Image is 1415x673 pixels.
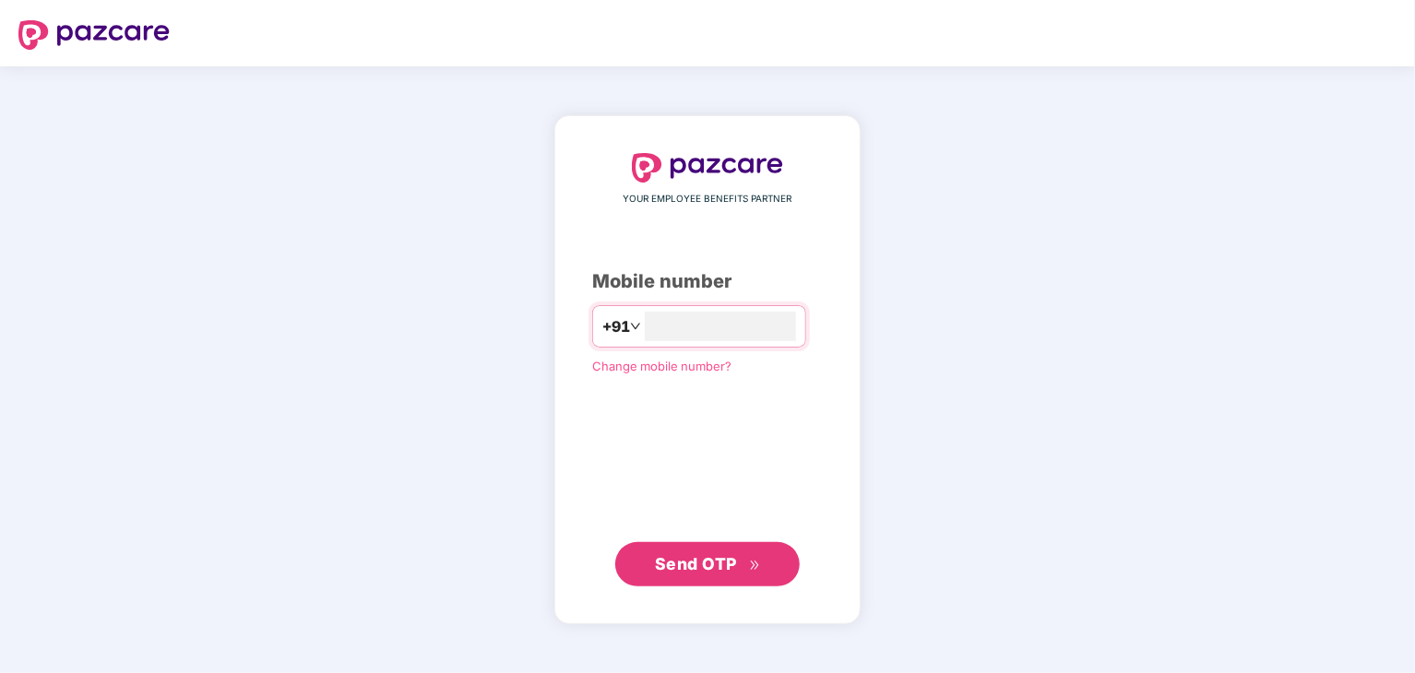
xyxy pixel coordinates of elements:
[592,359,731,373] a: Change mobile number?
[18,20,170,50] img: logo
[615,542,800,586] button: Send OTPdouble-right
[749,560,761,572] span: double-right
[592,267,823,296] div: Mobile number
[630,321,641,332] span: down
[602,315,630,338] span: +91
[624,192,792,207] span: YOUR EMPLOYEE BENEFITS PARTNER
[632,153,783,183] img: logo
[655,554,737,573] span: Send OTP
